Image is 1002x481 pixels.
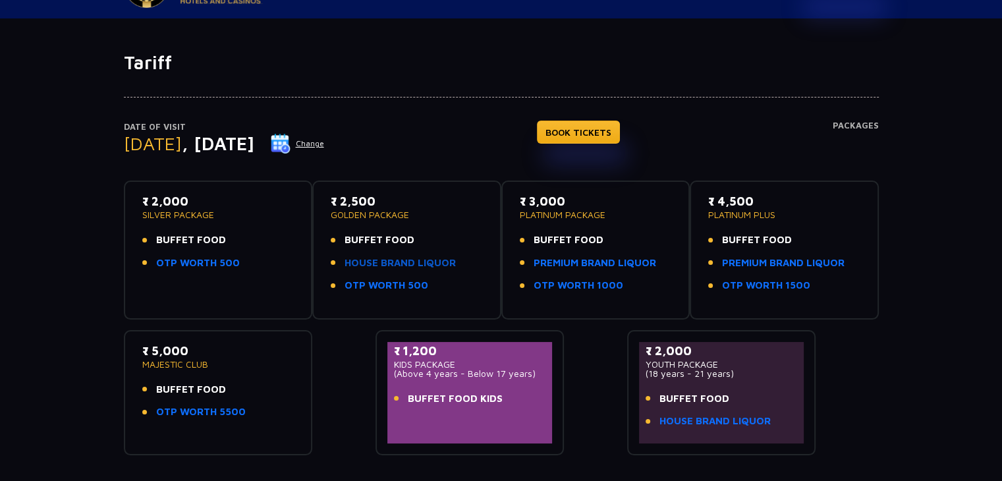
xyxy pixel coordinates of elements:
span: BUFFET FOOD [345,233,414,248]
a: OTP WORTH 500 [156,256,240,271]
p: ₹ 2,000 [646,342,798,360]
a: HOUSE BRAND LIQUOR [345,256,456,271]
a: OTP WORTH 5500 [156,405,246,420]
p: GOLDEN PACKAGE [331,210,483,219]
a: HOUSE BRAND LIQUOR [659,414,771,429]
button: Change [270,133,325,154]
p: ₹ 3,000 [520,192,672,210]
h4: Packages [833,121,879,168]
p: Date of Visit [124,121,325,134]
span: BUFFET FOOD [534,233,603,248]
span: BUFFET FOOD [722,233,792,248]
p: ₹ 1,200 [394,342,546,360]
span: BUFFET FOOD [659,391,729,407]
a: OTP WORTH 1000 [534,278,623,293]
p: PLATINUM PLUS [708,210,860,219]
p: PLATINUM PACKAGE [520,210,672,219]
p: (Above 4 years - Below 17 years) [394,369,546,378]
span: BUFFET FOOD KIDS [408,391,503,407]
a: PREMIUM BRAND LIQUOR [534,256,656,271]
p: ₹ 2,000 [142,192,294,210]
p: ₹ 2,500 [331,192,483,210]
p: KIDS PACKAGE [394,360,546,369]
span: BUFFET FOOD [156,382,226,397]
a: OTP WORTH 500 [345,278,428,293]
span: BUFFET FOOD [156,233,226,248]
a: OTP WORTH 1500 [722,278,810,293]
p: SILVER PACKAGE [142,210,294,219]
span: , [DATE] [182,132,254,154]
p: YOUTH PACKAGE [646,360,798,369]
a: PREMIUM BRAND LIQUOR [722,256,845,271]
p: MAJESTIC CLUB [142,360,294,369]
h1: Tariff [124,51,879,74]
a: BOOK TICKETS [537,121,620,144]
p: ₹ 4,500 [708,192,860,210]
p: (18 years - 21 years) [646,369,798,378]
p: ₹ 5,000 [142,342,294,360]
span: [DATE] [124,132,182,154]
